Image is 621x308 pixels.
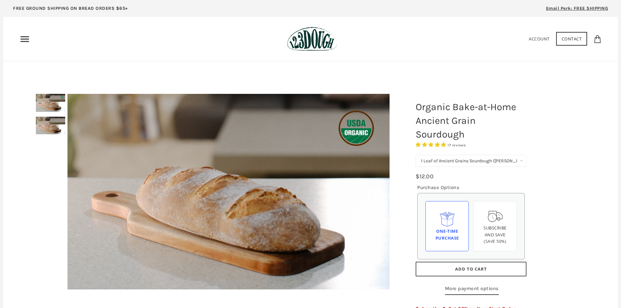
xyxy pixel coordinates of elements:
[36,94,65,112] img: Organic Bake-at-Home Ancient Grain Sourdough
[20,34,30,44] nav: Primary
[529,36,550,42] a: Account
[67,94,390,289] img: Organic Bake-at-Home Ancient Grain Sourdough
[536,3,618,17] a: Email Perk: FREE SHIPPING
[13,5,128,12] p: FREE GROUND SHIPPING ON BREAD ORDERS $65+
[546,6,608,11] span: Email Perk: FREE SHIPPING
[455,266,487,272] span: Add to Cart
[445,285,499,295] a: More payment options
[287,27,337,51] img: 123Dough Bakery
[411,97,531,144] h1: Organic Bake-at-Home Ancient Grain Sourdough
[484,239,506,244] span: (Save 50%)
[483,225,507,238] span: Subscribe and save
[416,142,448,148] span: 4.76 stars
[3,3,138,17] a: FREE GROUND SHIPPING ON BREAD ORDERS $65+
[416,172,434,181] div: $12.00
[556,32,587,46] a: Contact
[448,143,466,147] span: 17 reviews
[431,228,463,242] div: One-time Purchase
[36,117,65,135] img: Organic Bake-at-Home Ancient Grain Sourdough
[417,183,459,191] legend: Purchase Options
[416,262,526,276] button: Add to Cart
